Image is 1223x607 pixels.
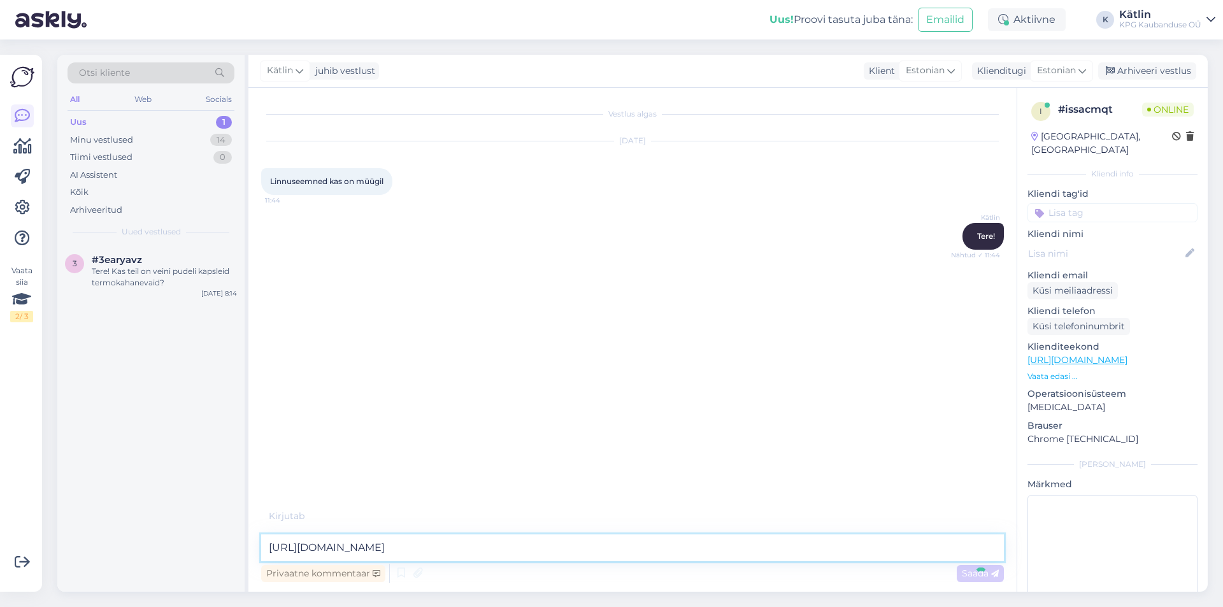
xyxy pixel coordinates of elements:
[1027,304,1198,318] p: Kliendi telefon
[132,91,154,108] div: Web
[70,116,87,129] div: Uus
[216,116,232,129] div: 1
[70,186,89,199] div: Kõik
[70,204,122,217] div: Arhiveeritud
[310,64,375,78] div: juhib vestlust
[10,65,34,89] img: Askly Logo
[201,289,237,298] div: [DATE] 8:14
[92,254,142,266] span: #3earyavz
[1027,187,1198,201] p: Kliendi tag'id
[918,8,973,32] button: Emailid
[1027,318,1130,335] div: Küsi telefoninumbrit
[70,134,133,146] div: Minu vestlused
[1028,246,1183,261] input: Lisa nimi
[952,213,1000,222] span: Kätlin
[92,266,237,289] div: Tere! Kas teil on veini pudeli kapsleid termokahanevaid?
[972,64,1026,78] div: Klienditugi
[68,91,82,108] div: All
[1142,103,1194,117] span: Online
[1027,227,1198,241] p: Kliendi nimi
[1037,64,1076,78] span: Estonian
[267,64,293,78] span: Kätlin
[1096,11,1114,29] div: K
[1027,282,1118,299] div: Küsi meiliaadressi
[1027,387,1198,401] p: Operatsioonisüsteem
[1027,354,1127,366] a: [URL][DOMAIN_NAME]
[1027,168,1198,180] div: Kliendi info
[261,108,1004,120] div: Vestlus algas
[1027,478,1198,491] p: Märkmed
[1027,401,1198,414] p: [MEDICAL_DATA]
[1027,459,1198,470] div: [PERSON_NAME]
[79,66,130,80] span: Otsi kliente
[1027,371,1198,382] p: Vaata edasi ...
[265,196,313,205] span: 11:44
[1027,340,1198,353] p: Klienditeekond
[304,510,306,522] span: .
[906,64,945,78] span: Estonian
[1119,10,1201,20] div: Kätlin
[270,176,383,186] span: Linnuseemned kas on müügil
[1027,432,1198,446] p: Chrome [TECHNICAL_ID]
[70,169,117,182] div: AI Assistent
[73,259,77,268] span: 3
[951,250,1000,260] span: Nähtud ✓ 11:44
[1027,269,1198,282] p: Kliendi email
[1027,419,1198,432] p: Brauser
[769,13,794,25] b: Uus!
[988,8,1066,31] div: Aktiivne
[10,265,33,322] div: Vaata siia
[210,134,232,146] div: 14
[1058,102,1142,117] div: # issacmqt
[1098,62,1196,80] div: Arhiveeri vestlus
[70,151,132,164] div: Tiimi vestlused
[1040,106,1042,116] span: i
[213,151,232,164] div: 0
[1119,20,1201,30] div: KPG Kaubanduse OÜ
[10,311,33,322] div: 2 / 3
[1119,10,1215,30] a: KätlinKPG Kaubanduse OÜ
[769,12,913,27] div: Proovi tasuta juba täna:
[864,64,895,78] div: Klient
[122,226,181,238] span: Uued vestlused
[1027,203,1198,222] input: Lisa tag
[261,135,1004,146] div: [DATE]
[261,510,1004,523] div: Kirjutab
[203,91,234,108] div: Socials
[1031,130,1172,157] div: [GEOGRAPHIC_DATA], [GEOGRAPHIC_DATA]
[977,231,995,241] span: Tere!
